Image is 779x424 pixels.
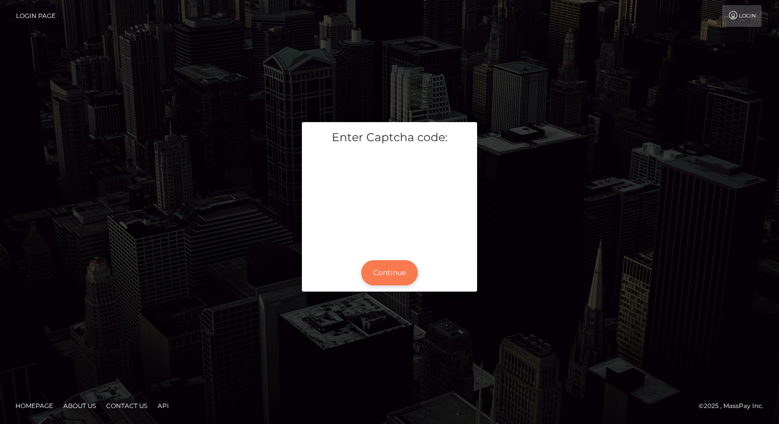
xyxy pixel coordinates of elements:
button: Continue [361,260,418,285]
a: Login [722,5,761,27]
iframe: mtcaptcha [310,154,469,246]
a: Contact Us [102,398,151,414]
a: Homepage [11,398,57,414]
h5: Enter Captcha code: [310,130,469,146]
a: API [154,398,173,414]
a: About Us [59,398,100,414]
a: Login Page [16,5,56,27]
div: © 2025 , MassPay Inc. [699,400,771,412]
